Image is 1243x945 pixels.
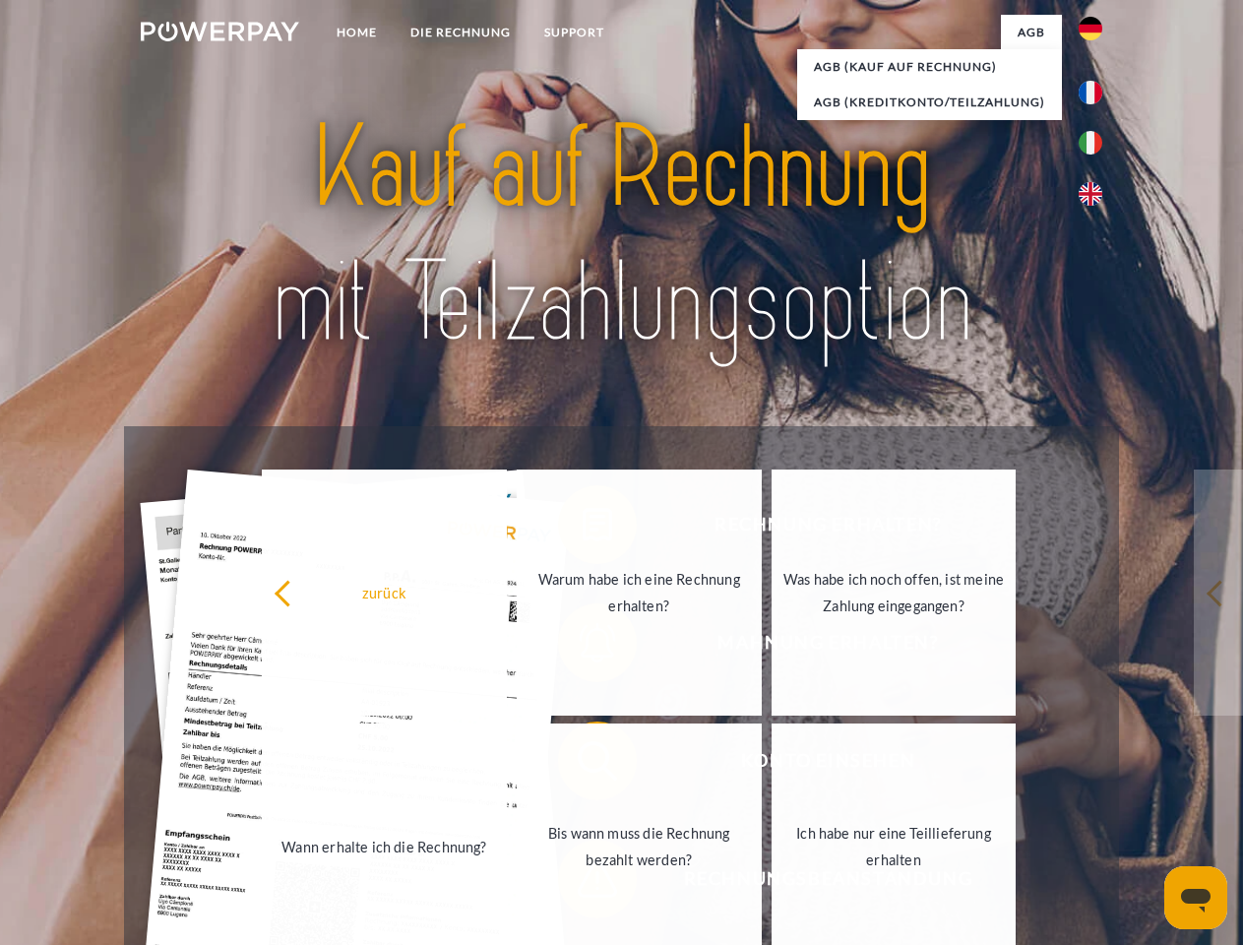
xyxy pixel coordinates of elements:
div: Ich habe nur eine Teillieferung erhalten [783,820,1005,873]
a: Home [320,15,394,50]
a: SUPPORT [528,15,621,50]
a: AGB (Kreditkonto/Teilzahlung) [797,85,1062,120]
div: zurück [274,579,495,605]
a: Was habe ich noch offen, ist meine Zahlung eingegangen? [772,470,1017,716]
div: Was habe ich noch offen, ist meine Zahlung eingegangen? [783,566,1005,619]
a: agb [1001,15,1062,50]
img: fr [1079,81,1102,104]
img: de [1079,17,1102,40]
img: title-powerpay_de.svg [188,94,1055,377]
div: Warum habe ich eine Rechnung erhalten? [528,566,750,619]
img: logo-powerpay-white.svg [141,22,299,41]
a: DIE RECHNUNG [394,15,528,50]
iframe: Schaltfläche zum Öffnen des Messaging-Fensters [1164,866,1227,929]
a: AGB (Kauf auf Rechnung) [797,49,1062,85]
div: Wann erhalte ich die Rechnung? [274,833,495,859]
img: en [1079,182,1102,206]
img: it [1079,131,1102,155]
div: Bis wann muss die Rechnung bezahlt werden? [528,820,750,873]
